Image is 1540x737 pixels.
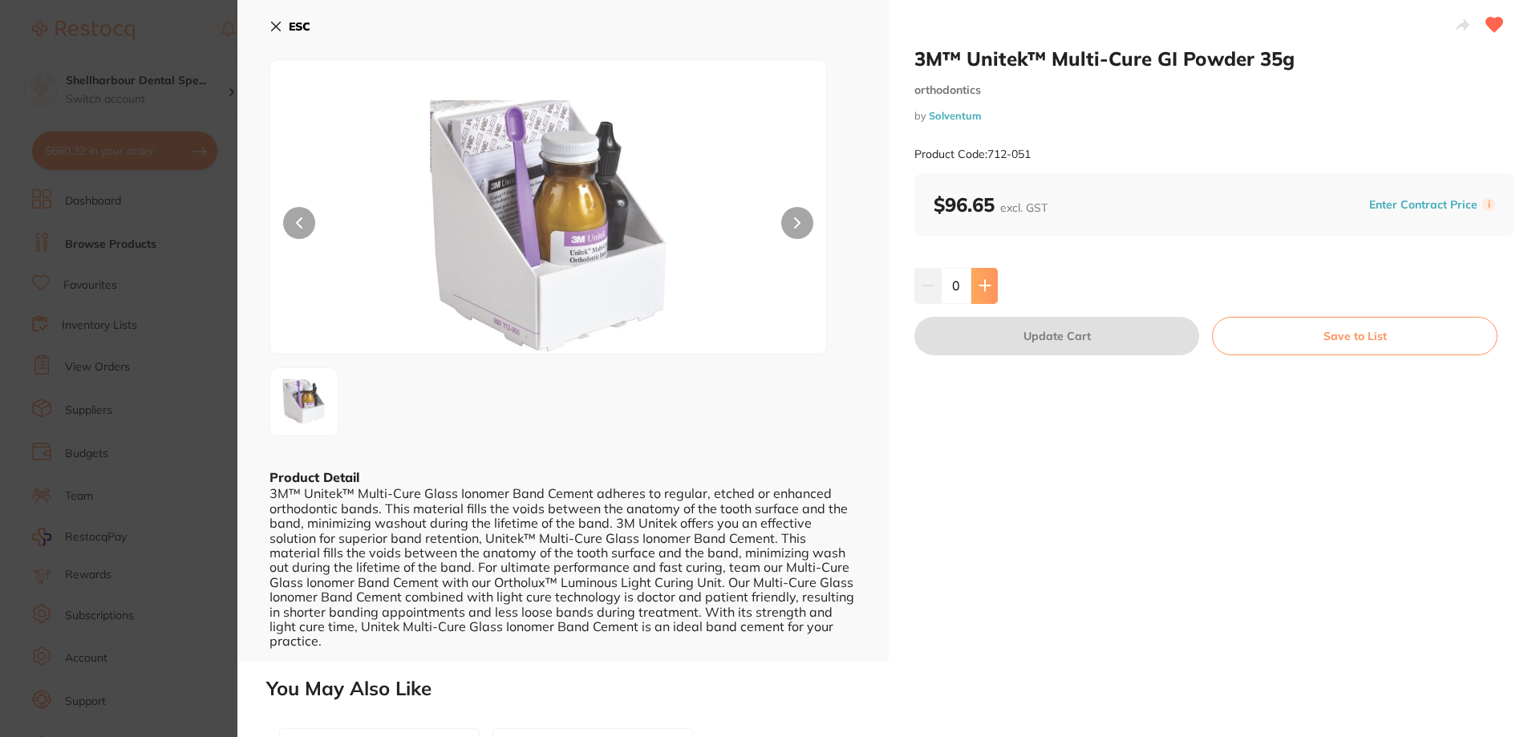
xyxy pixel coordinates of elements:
[269,469,359,485] b: Product Detail
[266,678,1534,700] h2: You May Also Like
[1000,200,1048,215] span: excl. GST
[914,83,1514,97] small: orthodontics
[929,109,982,122] a: Solventum
[289,19,310,34] b: ESC
[269,486,857,648] div: 3M™ Unitek™ Multi-Cure Glass Ionomer Band Cement adheres to regular, etched or enhanced orthodont...
[914,148,1031,161] small: Product Code: 712-051
[914,47,1514,71] h2: 3M™ Unitek™ Multi-Cure GI Powder 35g
[914,110,1514,122] small: by
[1212,317,1497,355] button: Save to List
[382,100,715,354] img: dC1qcGc
[1482,198,1495,211] label: i
[1364,197,1482,213] button: Enter Contract Price
[275,373,333,431] img: dC1qcGc
[914,317,1199,355] button: Update Cart
[269,13,310,40] button: ESC
[934,192,1048,217] b: $96.65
